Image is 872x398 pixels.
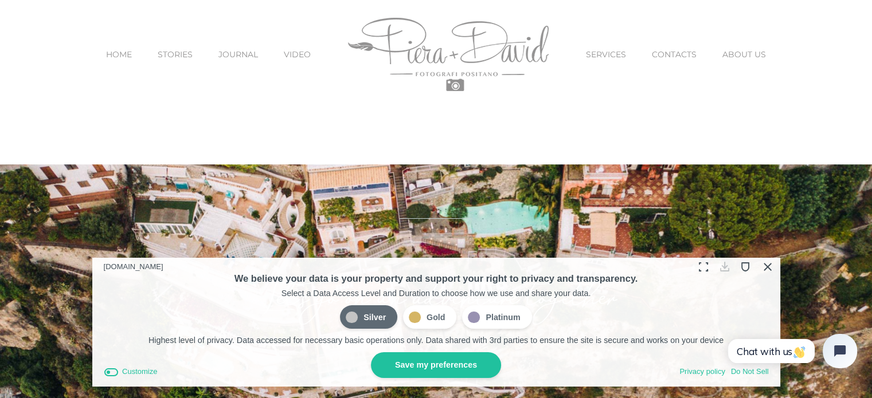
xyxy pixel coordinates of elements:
[158,50,193,58] span: STORIES
[106,30,132,78] a: HOME
[104,287,769,300] div: Select a Data Access Level and Duration to choose how we use and share your data.
[218,50,258,58] span: JOURNAL
[104,334,769,346] p: Highest level of privacy. Data accessed for necessary basic operations only. Data shared with 3rd...
[106,50,132,58] span: HOME
[694,258,712,275] button: Expand Toggle
[586,30,626,78] a: SERVICES
[710,318,872,398] iframe: Tidio Chat
[218,30,258,78] a: JOURNAL
[234,273,638,283] span: We believe your data is your property and support your right to privacy and transparency.
[284,30,311,78] a: VIDEO
[462,305,531,329] label: Platinum
[679,366,725,378] button: Privacy policy
[340,305,397,329] label: Silver
[104,366,158,378] button: Customize
[652,50,697,58] span: CONTACTS
[371,352,501,378] button: Save my preferences
[586,50,626,58] span: SERVICES
[348,18,549,91] img: Piera Plus David Photography Positano Logo
[722,50,766,58] span: ABOUT US
[104,259,163,274] div: [DOMAIN_NAME]
[652,30,697,78] a: CONTACTS
[403,305,456,329] label: Gold
[158,30,193,78] a: STORIES
[758,258,776,275] button: Close Cookie Compliance
[737,258,754,275] button: Protection Status: On
[715,258,733,275] button: Download Consent
[284,50,311,58] span: VIDEO
[722,30,766,78] a: ABOUT US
